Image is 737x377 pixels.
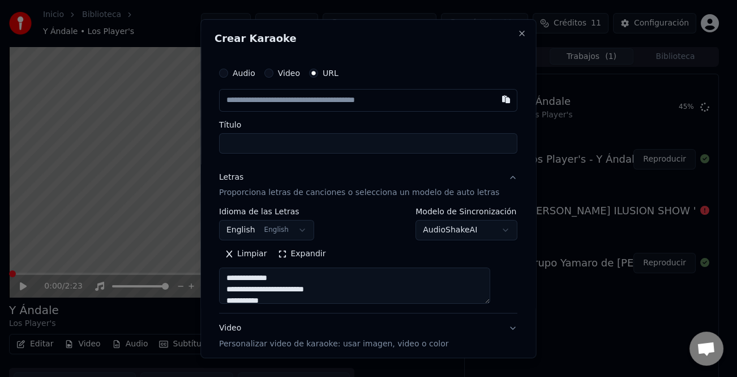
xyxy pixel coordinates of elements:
p: Personalizar video de karaoke: usar imagen, video o color [219,338,448,350]
div: LetrasProporciona letras de canciones o selecciona un modelo de auto letras [219,207,517,313]
p: Proporciona letras de canciones o selecciona un modelo de auto letras [219,187,499,198]
button: Limpiar [219,245,272,263]
button: LetrasProporciona letras de canciones o selecciona un modelo de auto letras [219,162,517,207]
label: URL [323,69,338,77]
label: Título [219,120,517,128]
h2: Crear Karaoke [215,33,522,43]
label: Modelo de Sincronización [416,207,518,215]
label: Audio [233,69,255,77]
label: Idioma de las Letras [219,207,314,215]
button: Expandir [273,245,332,263]
div: Letras [219,171,243,183]
div: Video [219,323,448,350]
label: Video [278,69,300,77]
button: VideoPersonalizar video de karaoke: usar imagen, video o color [219,314,517,359]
